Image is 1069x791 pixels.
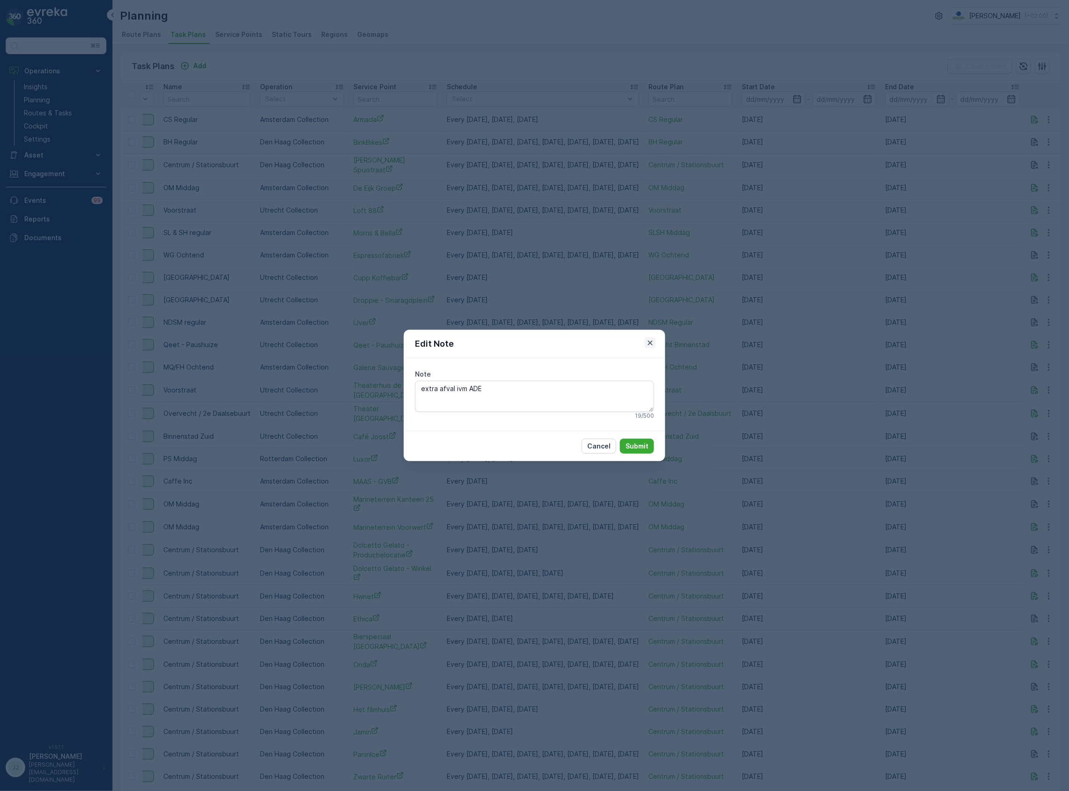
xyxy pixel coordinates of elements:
p: Edit Note [415,337,454,350]
p: Cancel [587,442,611,451]
p: 19 / 500 [635,412,654,420]
button: Submit [620,439,654,454]
label: Note [415,370,431,378]
textarea: extra afval ivm ADE [415,381,654,412]
p: Submit [626,442,648,451]
button: Cancel [582,439,616,454]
